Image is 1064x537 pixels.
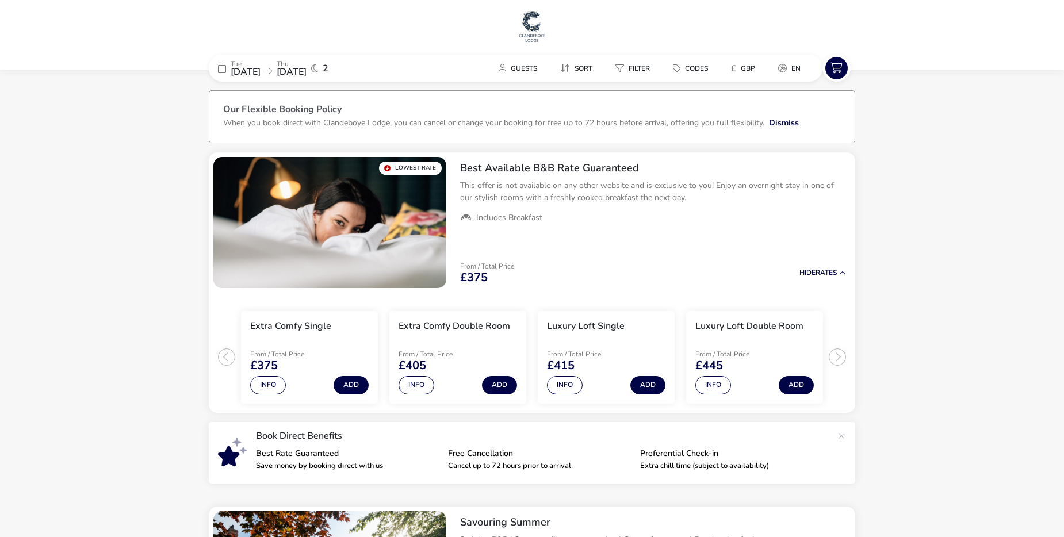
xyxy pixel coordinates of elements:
p: Preferential Check-in [640,450,823,458]
naf-pibe-menu-bar-item: £GBP [722,60,769,76]
p: When you book direct with Clandeboye Lodge, you can cancel or change your booking for free up to ... [223,117,764,128]
h2: Best Available B&B Rate Guaranteed [460,162,846,175]
button: Guests [489,60,546,76]
p: Book Direct Benefits [256,431,832,440]
span: Filter [629,64,650,73]
naf-pibe-menu-bar-item: Sort [551,60,606,76]
span: Includes Breakfast [476,213,542,223]
p: Extra chill time (subject to availability) [640,462,823,470]
p: From / Total Price [695,351,777,358]
img: Main Website [518,9,546,44]
p: From / Total Price [250,351,332,358]
p: Best Rate Guaranteed [256,450,439,458]
p: Thu [277,60,307,67]
div: Best Available B&B Rate GuaranteedThis offer is not available on any other website and is exclusi... [451,152,855,233]
span: £405 [399,360,426,371]
p: Cancel up to 72 hours prior to arrival [448,462,631,470]
div: Tue[DATE]Thu[DATE]2 [209,55,381,82]
swiper-slide: 4 / 4 [680,306,829,408]
h3: Extra Comfy Single [250,320,331,332]
span: Hide [799,268,816,277]
button: Info [250,376,286,394]
button: Add [630,376,665,394]
naf-pibe-menu-bar-item: Guests [489,60,551,76]
button: Sort [551,60,602,76]
p: From / Total Price [547,351,629,358]
p: From / Total Price [399,351,480,358]
naf-pibe-menu-bar-item: Codes [664,60,722,76]
h2: Savouring Summer [460,516,846,529]
div: Lowest Rate [379,162,442,175]
button: Add [779,376,814,394]
h3: Luxury Loft Double Room [695,320,803,332]
button: en [769,60,810,76]
span: £375 [250,360,278,371]
naf-pibe-menu-bar-item: en [769,60,814,76]
span: £415 [547,360,575,371]
button: HideRates [799,269,846,277]
button: Info [547,376,583,394]
span: Sort [575,64,592,73]
span: GBP [741,64,755,73]
button: Info [695,376,731,394]
swiper-slide: 1 / 1 [213,157,446,288]
span: Guests [511,64,537,73]
button: Info [399,376,434,394]
button: Add [334,376,369,394]
naf-pibe-menu-bar-item: Filter [606,60,664,76]
p: Tue [231,60,261,67]
swiper-slide: 2 / 4 [384,306,532,408]
p: This offer is not available on any other website and is exclusive to you! Enjoy an overnight stay... [460,179,846,204]
h3: Extra Comfy Double Room [399,320,510,332]
button: £GBP [722,60,764,76]
button: Dismiss [769,117,799,129]
p: Free Cancellation [448,450,631,458]
swiper-slide: 1 / 4 [235,306,384,408]
span: 2 [323,64,328,73]
button: Filter [606,60,659,76]
button: Codes [664,60,717,76]
span: Codes [685,64,708,73]
span: £445 [695,360,723,371]
p: Save money by booking direct with us [256,462,439,470]
span: £375 [460,272,488,283]
p: From / Total Price [460,263,514,270]
button: Add [482,376,517,394]
span: [DATE] [277,66,307,78]
swiper-slide: 3 / 4 [532,306,680,408]
h3: Luxury Loft Single [547,320,625,332]
span: [DATE] [231,66,261,78]
i: £ [731,63,736,74]
span: en [791,64,801,73]
h3: Our Flexible Booking Policy [223,105,841,117]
